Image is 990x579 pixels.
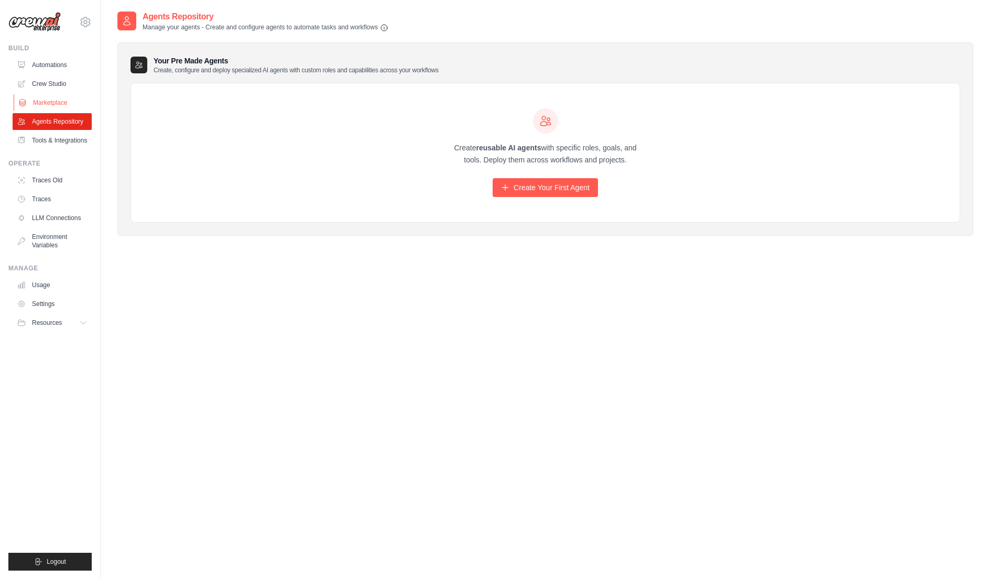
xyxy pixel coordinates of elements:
a: Crew Studio [13,75,92,92]
h3: Your Pre Made Agents [154,56,439,74]
a: Agents Repository [13,113,92,130]
h2: Agents Repository [143,10,388,23]
img: Logo [8,12,61,32]
a: LLM Connections [13,210,92,226]
a: Usage [13,277,92,293]
a: Tools & Integrations [13,132,92,149]
a: Settings [13,296,92,312]
span: Logout [47,558,66,566]
button: Resources [13,314,92,331]
a: Automations [13,57,92,73]
a: Marketplace [14,94,93,111]
div: Operate [8,159,92,168]
strong: reusable AI agents [476,144,541,152]
a: Traces Old [13,172,92,189]
a: Traces [13,191,92,207]
p: Manage your agents - Create and configure agents to automate tasks and workflows [143,23,388,32]
p: Create, configure and deploy specialized AI agents with custom roles and capabilities across your... [154,66,439,74]
p: Create with specific roles, goals, and tools. Deploy them across workflows and projects. [445,142,646,166]
a: Environment Variables [13,228,92,254]
div: Build [8,44,92,52]
a: Create Your First Agent [493,178,598,197]
div: Manage [8,264,92,272]
span: Resources [32,319,62,327]
button: Logout [8,553,92,571]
